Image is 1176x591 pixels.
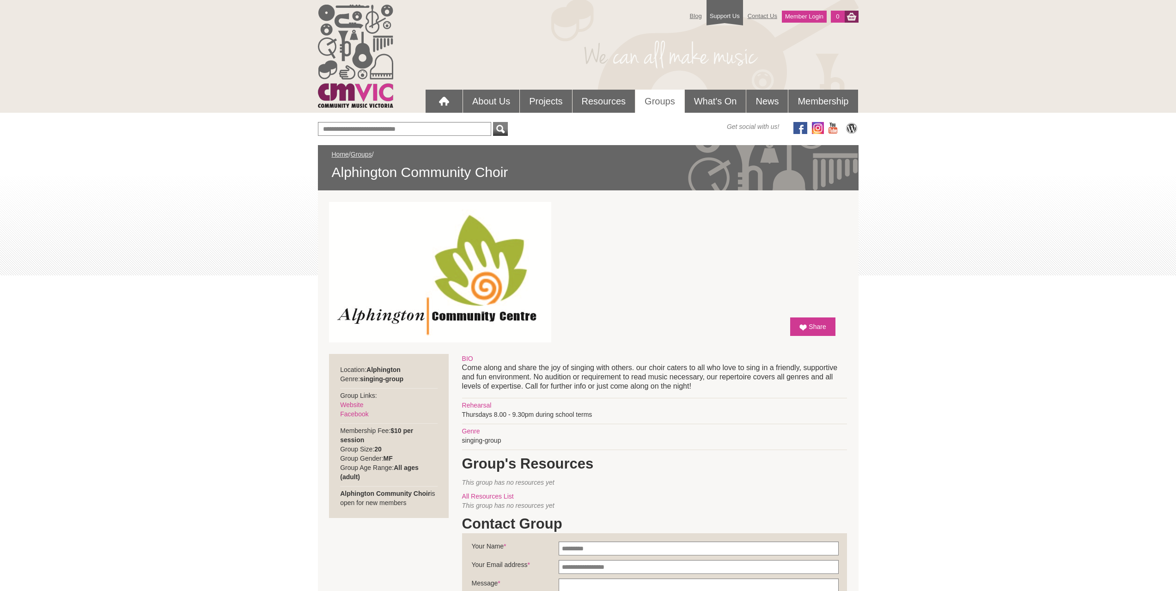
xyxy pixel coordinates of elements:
[462,363,847,391] p: Come along and share the joy of singing with others. our choir caters to all who love to sing in ...
[635,90,684,113] a: Groups
[340,410,368,418] a: Facebook
[318,5,393,108] img: cmvic_logo.png
[340,401,363,408] a: Website
[340,427,413,444] strong: $10 per session
[462,515,847,533] h1: Contact Group
[329,202,551,342] img: Alphington Community Choir
[790,317,835,336] a: Share
[788,90,858,113] a: Membership
[727,122,780,131] span: Get social with us!
[520,90,572,113] a: Projects
[351,151,372,158] a: Groups
[384,455,393,462] strong: MF
[845,122,859,134] img: CMVic Blog
[329,354,449,518] div: Location: Genre: Group Links: Membership Fee: Group Size: Group Gender: Group Age Range: is open ...
[462,426,847,436] div: Genre
[685,90,746,113] a: What's On
[812,122,824,134] img: icon-instagram.png
[573,90,635,113] a: Resources
[462,502,554,509] span: This group has no resources yet
[472,542,559,555] label: Your Name
[374,445,382,453] strong: 20
[831,11,844,23] a: 0
[360,375,403,383] strong: singing-group
[462,492,847,501] div: All Resources List
[366,366,401,373] strong: Alphington
[340,490,430,497] strong: Alphington Community Choir
[462,455,847,473] h1: Group's Resources
[746,90,788,113] a: News
[462,354,847,363] div: BIO
[782,11,827,23] a: Member Login
[743,8,782,24] a: Contact Us
[340,464,419,481] strong: All ages (adult)
[472,560,559,574] label: Your Email address
[332,151,349,158] a: Home
[685,8,707,24] a: Blog
[332,150,845,181] div: / /
[463,90,519,113] a: About Us
[462,479,554,486] span: This group has no resources yet
[332,164,845,181] span: Alphington Community Choir
[462,401,847,410] div: Rehearsal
